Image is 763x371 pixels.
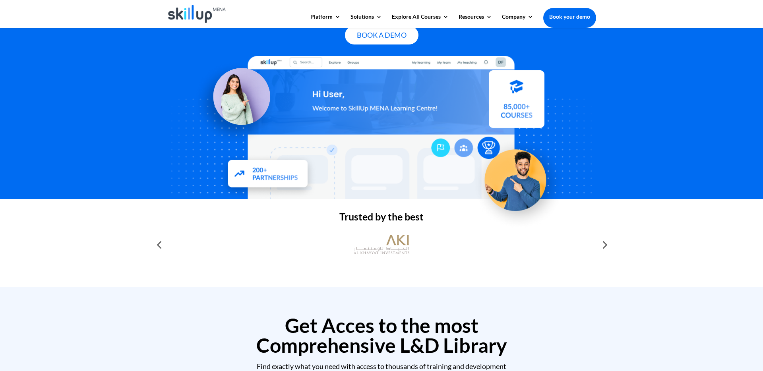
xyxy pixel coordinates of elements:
img: Courses library - SkillUp MENA [489,74,544,131]
a: Book A Demo [345,26,418,44]
img: Partners - SkillUp Mena [219,152,317,198]
a: Explore All Courses [392,14,449,27]
iframe: Chat Widget [723,333,763,371]
h2: Trusted by the best [167,212,596,226]
div: 聊天小组件 [723,333,763,371]
img: Learning Management Solution - SkillUp [193,59,279,145]
img: al khayyat investments logo [354,231,409,259]
img: Upskill your workforce - SkillUp [472,132,566,227]
a: Platform [310,14,341,27]
a: Book your demo [543,8,596,25]
a: Company [502,14,533,27]
h2: Get Acces to the most Comprehensive L&D Library [167,315,596,359]
img: Skillup Mena [168,5,226,23]
a: Resources [459,14,492,27]
a: Solutions [351,14,382,27]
